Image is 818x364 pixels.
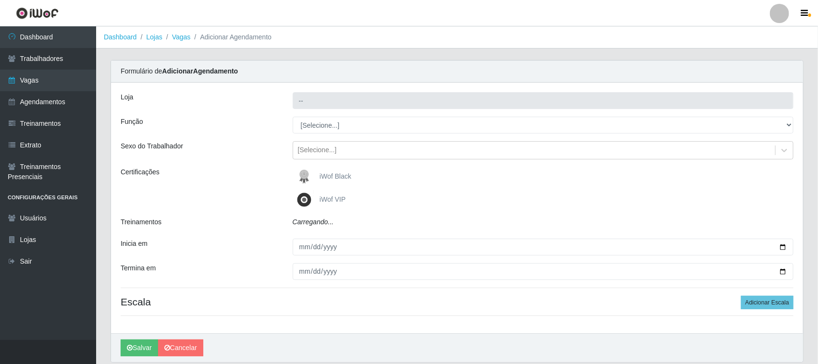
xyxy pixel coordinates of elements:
[293,218,334,226] i: Carregando...
[293,239,794,255] input: 00/00/0000
[121,239,148,249] label: Inicia em
[172,33,191,41] a: Vagas
[320,195,346,203] span: iWof VIP
[16,7,59,19] img: CoreUI Logo
[146,33,162,41] a: Lojas
[162,67,238,75] strong: Adicionar Agendamento
[121,117,143,127] label: Função
[320,172,351,180] span: iWof Black
[298,146,337,156] div: [Selecione...]
[96,26,818,49] nav: breadcrumb
[121,217,161,227] label: Treinamentos
[741,296,793,309] button: Adicionar Escala
[121,141,183,151] label: Sexo do Trabalhador
[121,296,793,308] h4: Escala
[158,340,203,356] a: Cancelar
[190,32,272,42] li: Adicionar Agendamento
[121,167,160,177] label: Certificações
[104,33,137,41] a: Dashboard
[121,340,158,356] button: Salvar
[295,190,318,209] img: iWof VIP
[121,263,156,273] label: Termina em
[293,263,794,280] input: 00/00/0000
[121,92,133,102] label: Loja
[111,61,803,83] div: Formulário de
[295,167,318,186] img: iWof Black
